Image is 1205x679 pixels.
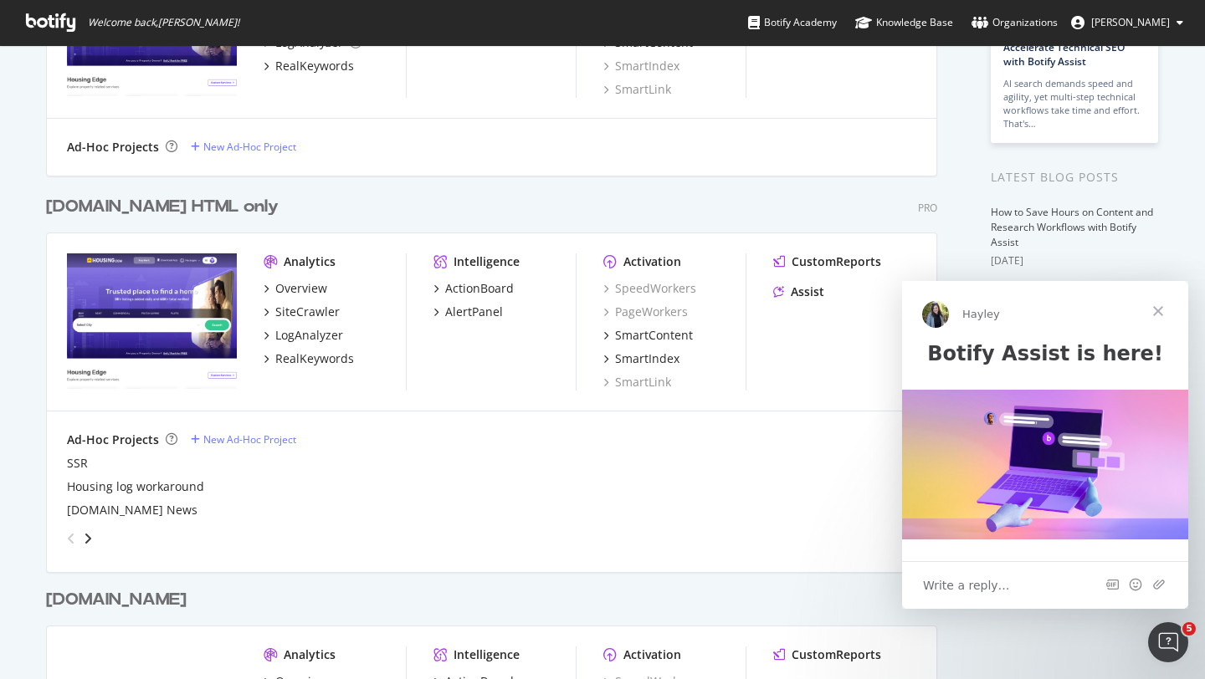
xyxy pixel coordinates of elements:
[243,27,276,60] img: Profile image for Jessica
[24,378,310,409] div: Configuring Push to Bing
[24,316,310,347] div: Integrating Akamai Log Data
[603,327,693,344] a: SmartContent
[773,646,881,663] a: CustomReports
[275,304,340,320] div: SiteCrawler
[46,588,193,612] a: [DOMAIN_NAME]
[275,350,354,367] div: RealKeywords
[792,253,881,270] div: CustomReports
[603,58,679,74] a: SmartIndex
[34,323,280,340] div: Integrating Akamai Log Data
[902,281,1188,609] iframe: Intercom live chat message
[445,304,503,320] div: AlertPanel
[1003,26,1125,69] a: How to Prioritize and Accelerate Technical SEO with Botify Assist
[991,168,1159,186] div: Latest Blog Posts
[139,564,197,575] span: Messages
[275,327,343,344] div: LogAnalyzer
[34,211,280,228] div: Ask a question
[773,253,881,270] a: CustomReports
[991,205,1153,249] a: How to Save Hours on Content and Research Workflows with Botify Assist
[264,280,327,297] a: Overview
[445,280,514,297] div: ActionBoard
[34,385,280,402] div: Configuring Push to Bing
[991,253,1159,268] div: [DATE]
[454,253,520,270] div: Intelligence
[603,350,679,367] a: SmartIndex
[603,304,688,320] a: PageWorkers
[615,350,679,367] div: SmartIndex
[33,147,301,176] p: How can we help?
[284,253,336,270] div: Analytics
[34,488,300,505] h2: Education
[37,564,74,575] span: Home
[60,525,82,552] div: angle-left
[34,354,280,371] div: Managing AlertPanel Settings
[67,139,159,156] div: Ad-Hoc Projects
[46,195,285,219] a: [DOMAIN_NAME] HTML only
[603,81,671,98] a: SmartLink
[264,58,354,74] a: RealKeywords
[264,327,343,344] a: LogAnalyzer
[67,431,159,448] div: Ad-Hoc Projects
[284,646,336,663] div: Analytics
[203,140,296,154] div: New Ad-Hoc Project
[17,197,318,260] div: Ask a questionAI Agent and team can help
[288,27,318,57] div: Close
[34,228,280,246] div: AI Agent and team can help
[67,455,88,472] a: SSR
[918,201,937,215] div: Pro
[748,14,837,31] div: Botify Academy
[433,280,514,297] a: ActionBoard
[46,588,187,612] div: [DOMAIN_NAME]
[179,27,213,60] img: Profile image for Rémi
[603,280,696,297] a: SpeedWorkers
[1058,9,1197,36] button: [PERSON_NAME]
[1091,15,1170,29] span: Nikhil Pipal
[203,432,296,447] div: New Ad-Hoc Project
[275,58,354,74] div: RealKeywords
[88,16,239,29] span: Welcome back, [PERSON_NAME] !
[264,350,354,367] a: RealKeywords
[454,646,520,663] div: Intelligence
[433,304,503,320] a: AlertPanel
[855,14,953,31] div: Knowledge Base
[24,276,310,309] button: Search for help
[615,327,693,344] div: SmartContent
[972,14,1058,31] div: Organizations
[34,284,136,302] span: Search for help
[623,646,681,663] div: Activation
[67,478,204,495] a: Housing log workaround
[33,32,112,59] img: logo
[792,646,881,663] div: CustomReports
[223,522,335,589] button: Help
[275,280,327,297] div: Overview
[191,140,296,154] a: New Ad-Hoc Project
[67,253,237,389] img: www.Housing.com
[24,347,310,378] div: Managing AlertPanel Settings
[34,416,280,451] div: Comparing Botify Crawled URLs to Sitemaps
[265,564,292,575] span: Help
[24,409,310,457] div: Comparing Botify Crawled URLs to Sitemaps
[82,530,94,547] div: angle-right
[67,502,197,518] a: [DOMAIN_NAME] News
[791,283,824,300] div: Assist
[33,119,301,147] p: Hello Nikhil.
[623,253,681,270] div: Activation
[46,195,279,219] div: [DOMAIN_NAME] HTML only
[264,304,340,320] a: SiteCrawler
[603,374,671,391] a: SmartLink
[191,432,296,447] a: New Ad-Hoc Project
[211,27,244,60] img: Profile image for Chiara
